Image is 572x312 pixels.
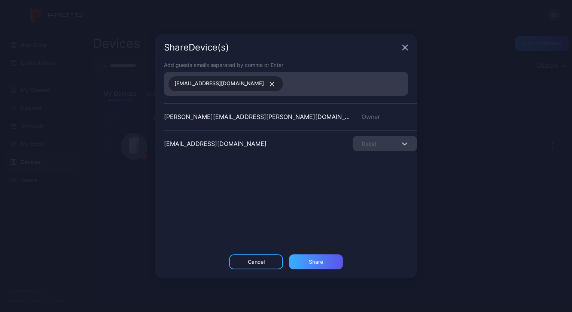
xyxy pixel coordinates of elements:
[289,254,343,269] button: Share
[309,259,323,265] div: Share
[164,139,267,148] div: [EMAIL_ADDRESS][DOMAIN_NAME]
[353,136,417,151] button: Guest
[229,254,283,269] button: Cancel
[174,79,264,89] span: [EMAIL_ADDRESS][DOMAIN_NAME]
[164,112,353,121] div: [PERSON_NAME][EMAIL_ADDRESS][PERSON_NAME][DOMAIN_NAME]
[164,61,408,69] div: Add guests emails separated by comma or Enter
[164,43,399,52] div: Share Device (s)
[353,112,417,121] div: Owner
[248,259,265,265] div: Cancel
